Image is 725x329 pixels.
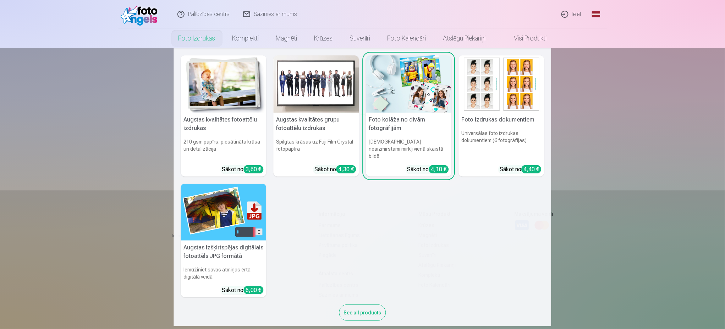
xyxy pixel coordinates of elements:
h6: [DEMOGRAPHIC_DATA] neaizmirstami mirkļi vienā skaistā bildē [366,135,452,162]
a: Krūzes [306,28,341,48]
a: Foto izdrukas dokumentiemFoto izdrukas dokumentiemUniversālas foto izdrukas dokumentiem (6 fotogr... [459,55,544,177]
a: Augstas kvalitātes fotoattēlu izdrukasAugstas kvalitātes fotoattēlu izdrukas210 gsm papīrs, piesā... [181,55,267,177]
a: Foto kalendāri [379,28,435,48]
a: Visi produkti [494,28,555,48]
div: See all products [339,304,386,321]
div: 4,30 € [336,165,356,173]
div: Sākot no [315,165,356,174]
h6: 210 gsm papīrs, piesātināta krāsa un detalizācija [181,135,267,162]
img: Augstas kvalitātes grupu fotoattēlu izdrukas [274,55,359,113]
div: 4,10 € [429,165,449,173]
h5: Augstas izšķirtspējas digitālais fotoattēls JPG formātā [181,241,267,263]
img: Foto izdrukas dokumentiem [459,55,544,113]
h6: Universālas foto izdrukas dokumentiem (6 fotogrāfijas) [459,127,544,162]
img: /fa1 [121,3,161,26]
div: 6,00 € [244,286,264,294]
a: Atslēgu piekariņi [435,28,494,48]
a: Komplekti [224,28,268,48]
h5: Foto kolāža no divām fotogrāfijām [366,113,452,135]
div: Sākot no [407,165,449,174]
h5: Augstas kvalitātes fotoattēlu izdrukas [181,113,267,135]
img: Foto kolāža no divām fotogrāfijām [366,55,452,113]
div: Sākot no [222,286,264,295]
a: Augstas izšķirtspējas digitālais fotoattēls JPG formātāAugstas izšķirtspējas digitālais fotoattēl... [181,184,267,298]
div: Sākot no [222,165,264,174]
div: 4,40 € [522,165,542,173]
h5: Foto izdrukas dokumentiem [459,113,544,127]
img: Augstas kvalitātes fotoattēlu izdrukas [181,55,267,113]
h6: Spilgtas krāsas uz Fuji Film Crystal fotopapīra [274,135,359,162]
a: Foto kolāža no divām fotogrāfijāmFoto kolāža no divām fotogrāfijām[DEMOGRAPHIC_DATA] neaizmirstam... [366,55,452,177]
div: Sākot no [500,165,542,174]
a: Suvenīri [341,28,379,48]
img: Augstas izšķirtspējas digitālais fotoattēls JPG formātā [181,184,267,241]
a: Foto izdrukas [170,28,224,48]
a: Magnēti [268,28,306,48]
h6: Iemūžiniet savas atmiņas ērtā digitālā veidā [181,263,267,283]
a: Augstas kvalitātes grupu fotoattēlu izdrukasAugstas kvalitātes grupu fotoattēlu izdrukasSpilgtas ... [274,55,359,177]
h5: Augstas kvalitātes grupu fotoattēlu izdrukas [274,113,359,135]
a: See all products [339,308,386,316]
div: 3,60 € [244,165,264,173]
